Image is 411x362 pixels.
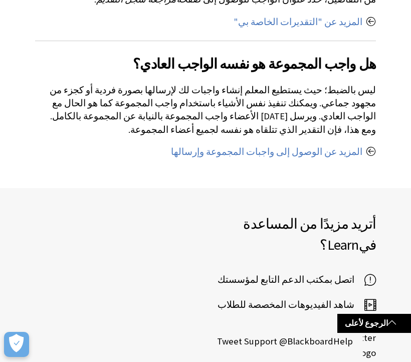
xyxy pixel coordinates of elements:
span: شاهد الفيديوهات المخصصة للطلاب [218,297,364,312]
a: الرجوع لأعلى [337,314,411,332]
button: Open Preferences [4,332,29,357]
span: Tweet Support @BlackboardHelp [217,334,363,349]
span: Learn [327,236,359,254]
a: شاهد الفيديوهات المخصصة للطلاب [218,297,376,312]
a: المزيد عن الوصول إلى واجبات المجموعة وإرسالها [171,146,362,158]
img: Twitter logo [363,322,376,360]
h2: أتريد مزيدًا من المساعدة في ؟ [205,213,376,255]
a: Twitter logo Tweet Support @BlackboardHelp [217,322,376,360]
span: اتصل بمكتب الدعم التابع لمؤسستك [218,272,364,287]
h2: هل واجب المجموعة هو نفسه الواجب العادي؟ [35,41,376,74]
a: المزيد عن "التقديرات الخاصة بي" [234,16,362,28]
p: ليس بالضبط؛ حيث يستطيع المعلم إنشاء واجبات لك لإرسالها بصورة فردية أو كجزء من مجهود جماعي. ويمكنك... [35,84,376,136]
a: اتصل بمكتب الدعم التابع لمؤسستك [218,272,376,287]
